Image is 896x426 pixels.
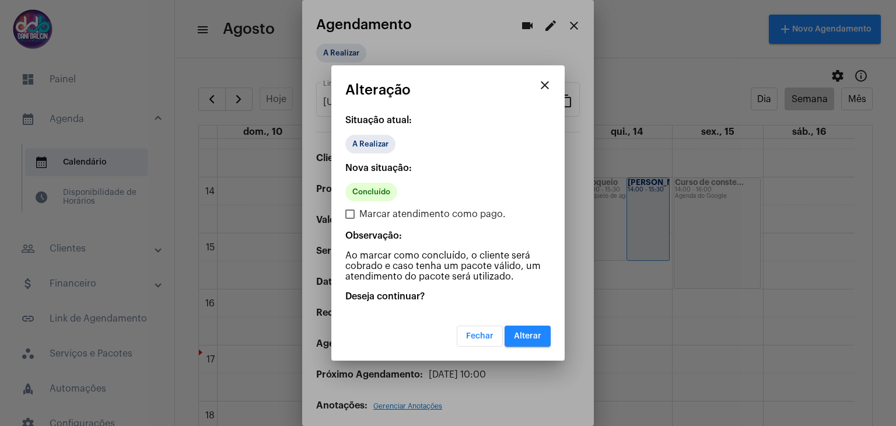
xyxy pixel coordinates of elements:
[345,135,395,153] mat-chip: A Realizar
[538,78,552,92] mat-icon: close
[345,115,551,125] p: Situação atual:
[345,291,551,302] p: Deseja continuar?
[345,231,551,241] p: Observação:
[345,82,411,97] span: Alteração
[505,326,551,347] button: Alterar
[359,207,506,221] span: Marcar atendimento como pago.
[345,163,551,173] p: Nova situação:
[345,250,551,282] p: Ao marcar como concluído, o cliente será cobrado e caso tenha um pacote válido, um atendimento do...
[345,183,397,201] mat-chip: Concluído
[466,332,494,340] span: Fechar
[514,332,541,340] span: Alterar
[457,326,503,347] button: Fechar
